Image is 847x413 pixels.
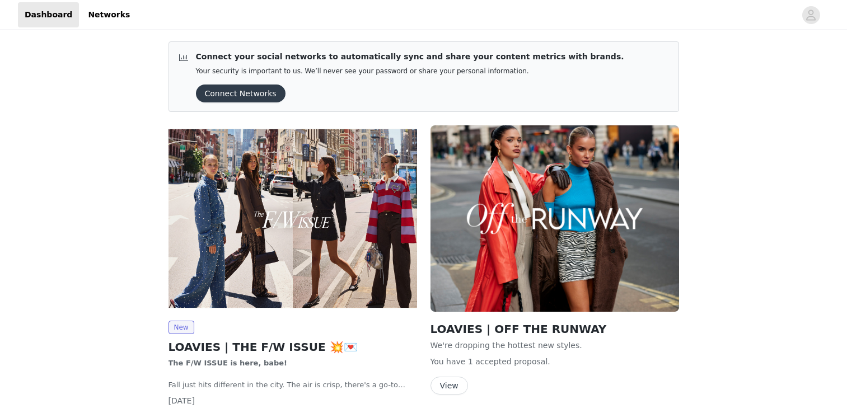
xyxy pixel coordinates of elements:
div: avatar [806,6,816,24]
button: View [430,377,468,395]
span: [DATE] [169,396,195,405]
p: Fall just hits different in the city. The air is crisp, there's a go-to coffee in hand, and the f... [169,379,417,391]
strong: The F/W ISSUE is here, babe! [169,359,288,367]
a: Dashboard [18,2,79,27]
p: You have 1 accepted proposal . [430,356,679,368]
img: LOAVIES [430,125,679,312]
p: Your security is important to us. We’ll never see your password or share your personal information. [196,67,624,76]
a: Networks [81,2,137,27]
p: We're dropping the hottest new styles. [430,340,679,351]
h2: LOAVIES | THE F/W ISSUE 💥💌 [169,339,417,355]
p: Connect your social networks to automatically sync and share your content metrics with brands. [196,51,624,63]
img: LOAVIES [169,125,417,312]
span: New [169,321,194,334]
a: View [430,382,468,390]
button: Connect Networks [196,85,286,102]
h2: LOAVIES | OFF THE RUNWAY [430,321,679,337]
